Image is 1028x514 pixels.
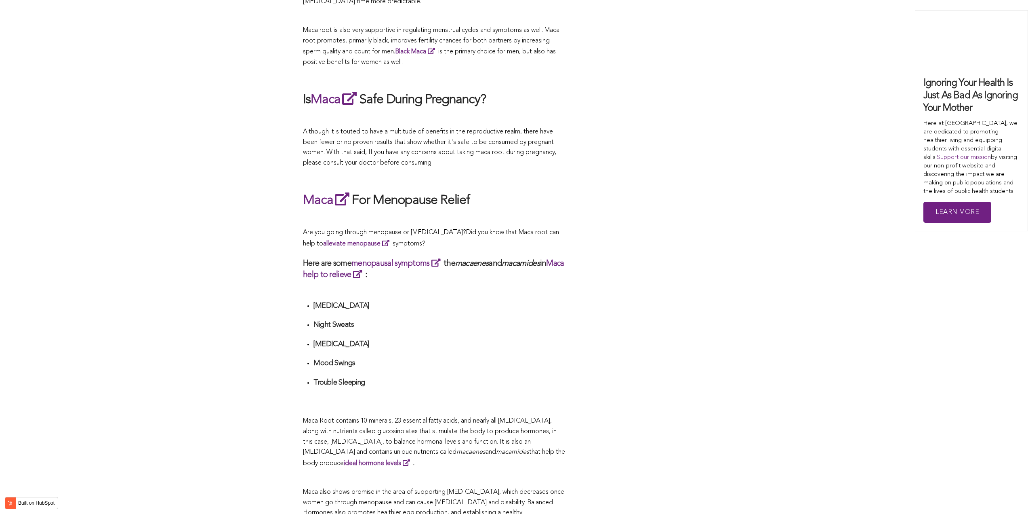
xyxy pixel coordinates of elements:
[5,497,58,509] button: Built on HubSpot
[313,359,566,368] h4: Mood Swings
[502,260,540,268] em: macamides
[988,475,1028,514] iframe: Chat Widget
[313,340,566,349] h4: [MEDICAL_DATA]
[303,229,466,236] span: Are you going through menopause or [MEDICAL_DATA]?
[303,129,556,166] span: Although it's touted to have a multitude of benefits in the reproductive realm, there have been f...
[313,320,566,330] h4: Night Sweats
[303,194,352,207] a: Maca
[5,498,15,508] img: HubSpot sprocket logo
[351,260,444,268] a: menopausal symptoms
[395,49,438,55] a: Black Maca
[303,449,565,467] span: that help the body produce
[303,260,564,279] a: Maca help to relieve
[496,449,529,455] span: macamides
[303,191,566,209] h2: For Menopause Relief
[344,460,414,467] strong: .
[455,260,489,268] em: macaenes
[395,49,426,55] strong: Black Maca
[303,90,566,109] h2: Is Safe During Pregnancy?
[311,93,359,106] a: Maca
[303,27,559,66] span: Maca root is also very supportive in regulating menstrual cycles and symptoms as well. Maca root ...
[15,498,58,508] label: Built on HubSpot
[313,378,566,387] h4: Trouble Sleeping
[323,241,393,247] a: alleviate menopause
[303,418,557,455] span: Maca Root contains 10 minerals, 23 essential fatty acids, and nearly all [MEDICAL_DATA], along wi...
[303,258,566,280] h3: Here are some the and in :
[344,460,413,467] a: ideal hormone levels
[456,449,486,455] span: macaenes
[923,202,991,223] a: Learn More
[313,301,566,311] h4: [MEDICAL_DATA]
[486,449,496,455] span: and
